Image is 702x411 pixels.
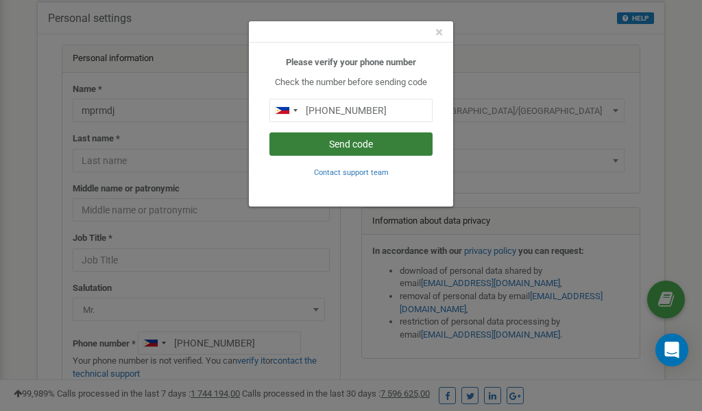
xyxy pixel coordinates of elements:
[269,76,433,89] p: Check the number before sending code
[435,25,443,40] button: Close
[270,99,302,121] div: Telephone country code
[286,57,416,67] b: Please verify your phone number
[314,168,389,177] small: Contact support team
[314,167,389,177] a: Contact support team
[655,333,688,366] div: Open Intercom Messenger
[269,132,433,156] button: Send code
[269,99,433,122] input: 0905 123 4567
[435,24,443,40] span: ×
